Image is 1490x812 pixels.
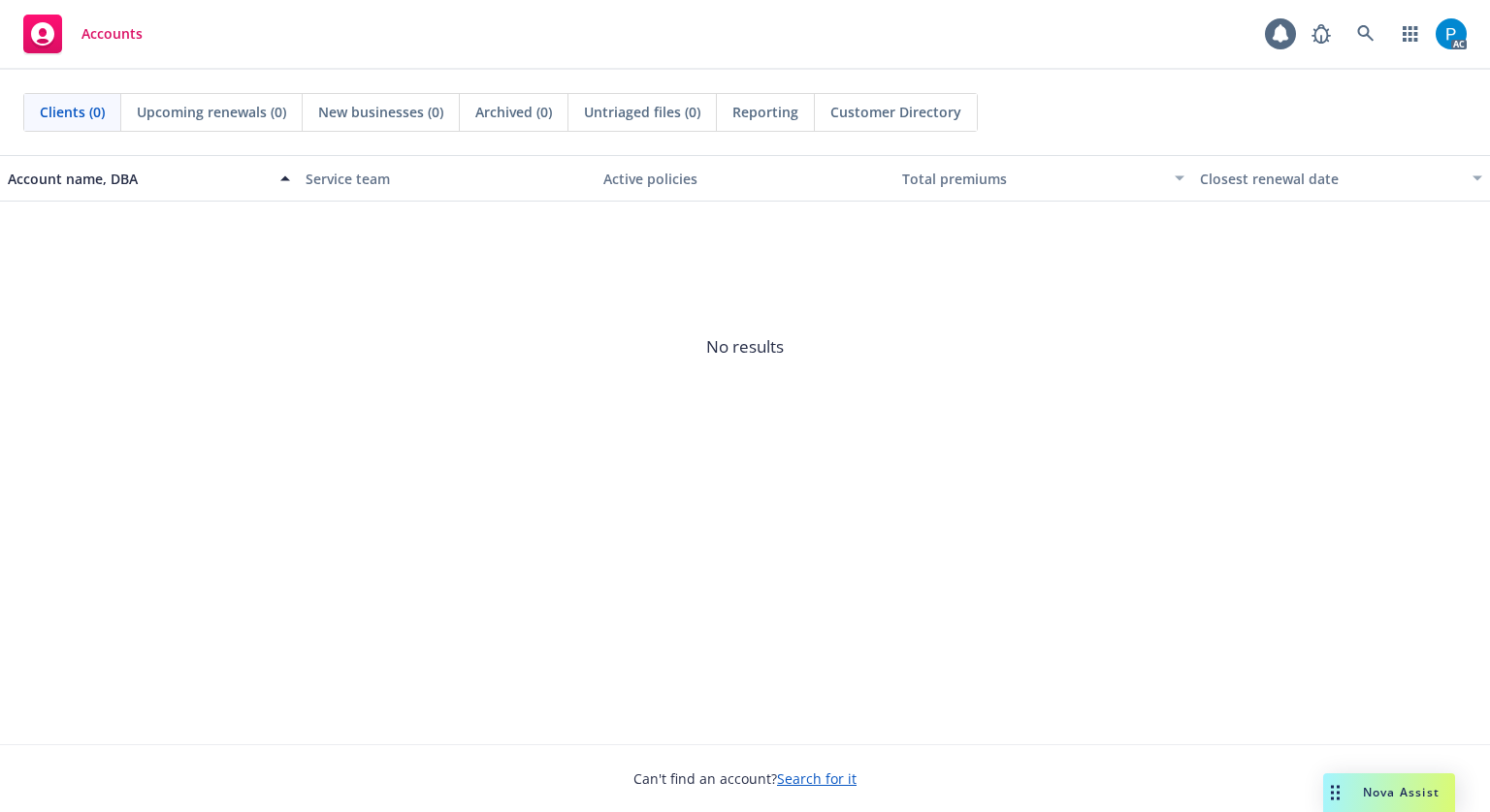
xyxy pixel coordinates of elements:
div: Closest renewal date [1200,169,1461,189]
span: Nova Assist [1363,784,1440,800]
span: Upcoming renewals (0) [137,102,286,122]
button: Service team [298,155,596,202]
span: Can't find an account? [633,768,857,789]
button: Nova Assist [1323,773,1455,812]
img: photo [1436,18,1467,49]
span: Clients (0) [40,102,105,122]
button: Active policies [596,155,893,202]
a: Accounts [16,7,150,61]
a: Report a Bug [1302,15,1341,53]
a: Switch app [1391,15,1430,53]
div: Active policies [603,169,886,189]
span: Accounts [81,26,143,42]
div: Service team [306,169,588,189]
a: Search [1346,15,1385,53]
div: Account name, DBA [8,169,269,189]
div: Drag to move [1323,773,1347,812]
button: Total premiums [894,155,1192,202]
a: Search for it [777,769,857,788]
span: New businesses (0) [318,102,443,122]
span: Reporting [732,102,798,122]
span: Untriaged files (0) [584,102,700,122]
button: Closest renewal date [1192,155,1490,202]
div: Total premiums [902,169,1163,189]
span: Customer Directory [830,102,961,122]
span: Archived (0) [475,102,552,122]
